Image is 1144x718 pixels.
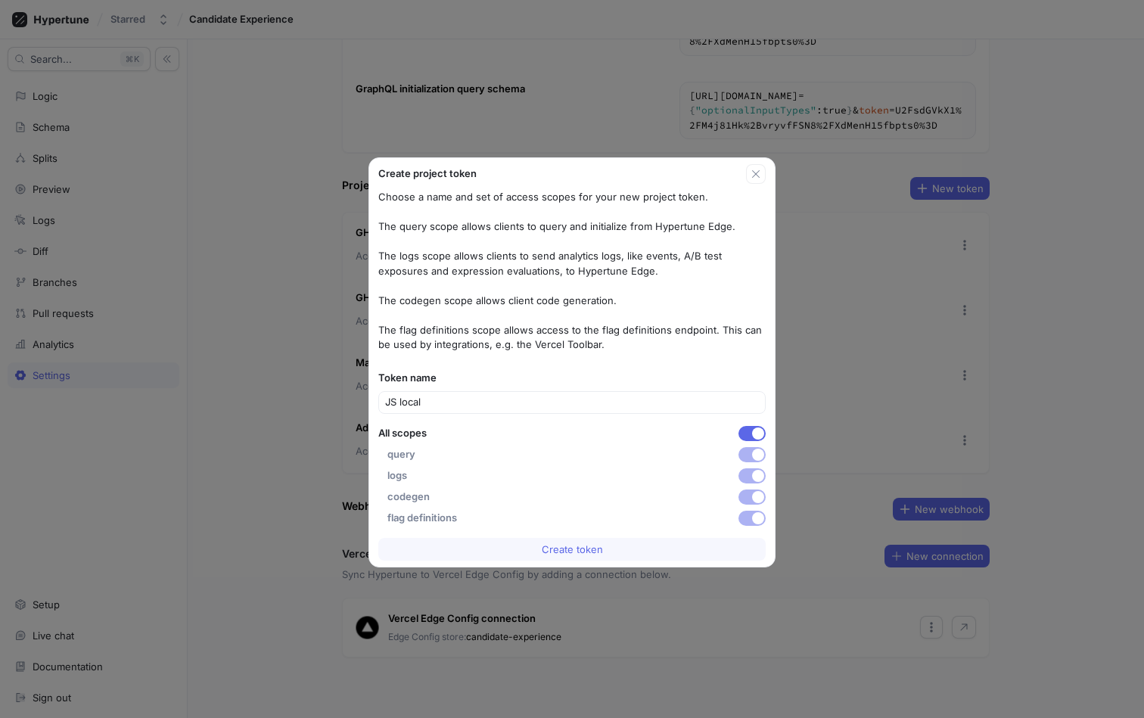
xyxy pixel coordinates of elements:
[387,447,415,462] p: query
[378,190,766,353] p: Choose a name and set of access scopes for your new project token. The query scope allows clients...
[378,538,766,561] button: Create token
[387,490,430,505] p: codegen
[387,468,407,483] p: logs
[378,371,766,386] p: Token name
[378,426,427,441] p: All scopes
[387,511,457,526] p: flag definitions
[378,166,746,182] div: Create project token
[542,545,603,554] span: Create token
